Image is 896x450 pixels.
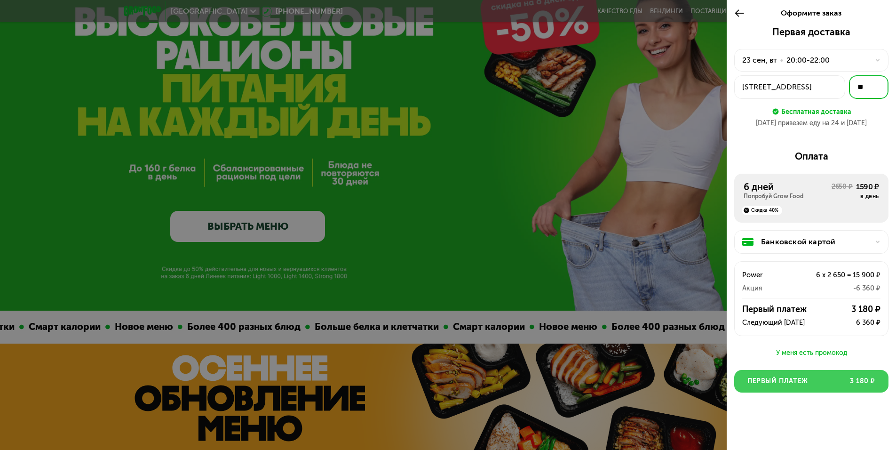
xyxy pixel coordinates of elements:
div: • [780,55,784,66]
div: Скидка 40% [742,206,782,215]
button: Первый платеж3 180 ₽ [734,370,888,393]
div: Power [742,269,798,281]
div: 6 360 ₽ [805,317,880,328]
span: Первый платеж [747,377,808,386]
div: [STREET_ADDRESS] [742,81,837,93]
div: 20:00-22:00 [786,55,830,66]
div: 1590 ₽ [856,181,879,193]
div: Акция [742,282,798,294]
div: 2650 ₽ [832,182,853,200]
div: 6 x 2 650 = 15 900 ₽ [798,269,880,281]
div: 6 дней [744,181,832,193]
div: Первый платеж [742,304,818,315]
button: У меня есть промокод [734,347,888,359]
span: Оформите заказ [781,8,841,17]
button: [STREET_ADDRESS] [734,75,845,99]
div: Следующий [DATE] [742,317,805,328]
div: 23 сен, вт [742,55,777,66]
div: в день [856,193,879,200]
span: 3 180 ₽ [850,377,875,386]
div: Банковской картой [761,236,869,248]
div: -6 360 ₽ [798,282,880,294]
div: Первая доставка [734,26,888,38]
div: Оплата [734,151,888,162]
div: Попробуй Grow Food [744,193,832,200]
div: 3 180 ₽ [818,304,880,315]
div: Бесплатная доставка [781,106,851,117]
div: [DATE] привезем еду на 24 и [DATE] [734,119,888,128]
